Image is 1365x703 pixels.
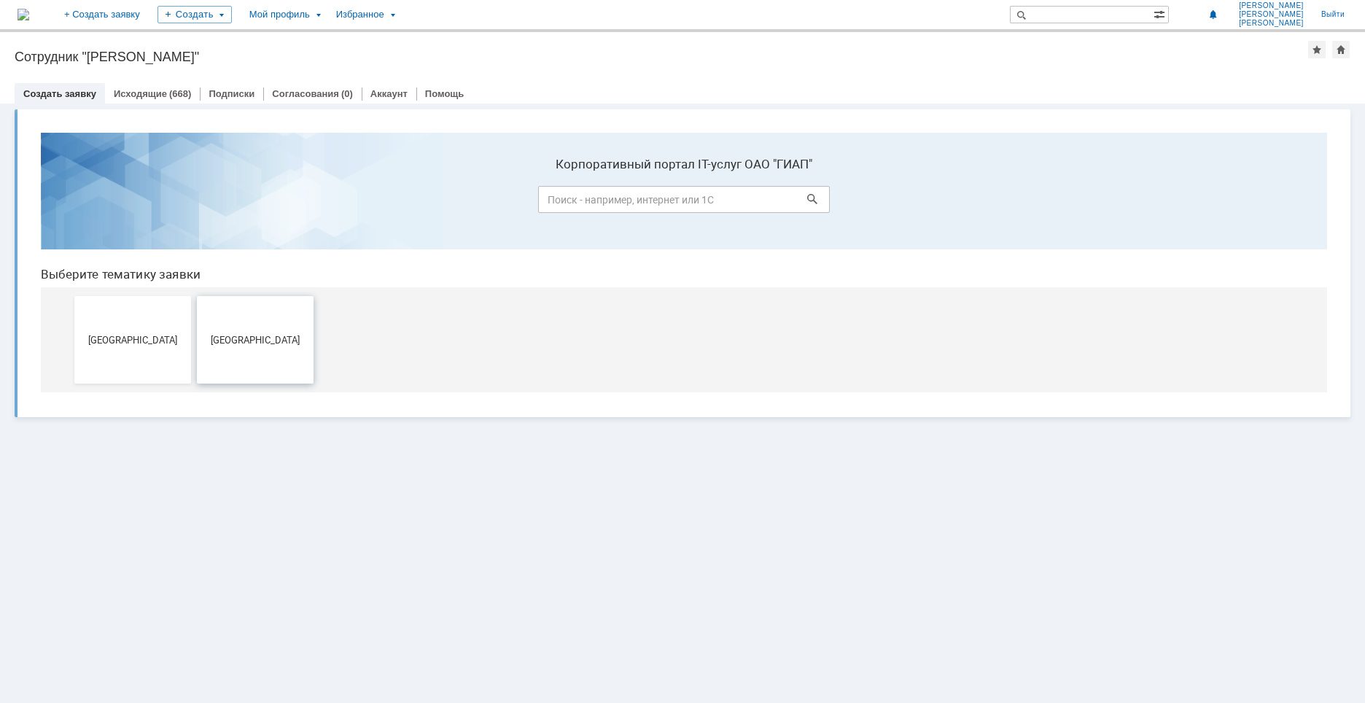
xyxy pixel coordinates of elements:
div: (0) [341,88,353,99]
img: logo [17,9,29,20]
a: Помощь [425,88,464,99]
label: Корпоративный портал IT-услуг ОАО "ГИАП" [509,36,801,50]
header: Выберите тематику заявки [12,146,1298,160]
a: Аккаунт [370,88,408,99]
span: [GEOGRAPHIC_DATA] [172,213,280,224]
a: Создать заявку [23,88,96,99]
div: Сделать домашней страницей [1332,41,1350,58]
span: [GEOGRAPHIC_DATA] [50,213,157,224]
div: (668) [169,88,191,99]
button: [GEOGRAPHIC_DATA] [168,175,284,263]
div: Добавить в избранное [1308,41,1326,58]
div: Сотрудник "[PERSON_NAME]" [15,50,1308,64]
input: Поиск - например, интернет или 1С [509,65,801,92]
a: Подписки [209,88,254,99]
button: [GEOGRAPHIC_DATA] [45,175,162,263]
span: Расширенный поиск [1154,7,1168,20]
div: Создать [157,6,232,23]
a: Исходящие [114,88,167,99]
span: [PERSON_NAME] [1239,1,1304,10]
a: Согласования [272,88,339,99]
a: Перейти на домашнюю страницу [17,9,29,20]
span: [PERSON_NAME] [1239,10,1304,19]
span: [PERSON_NAME] [1239,19,1304,28]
